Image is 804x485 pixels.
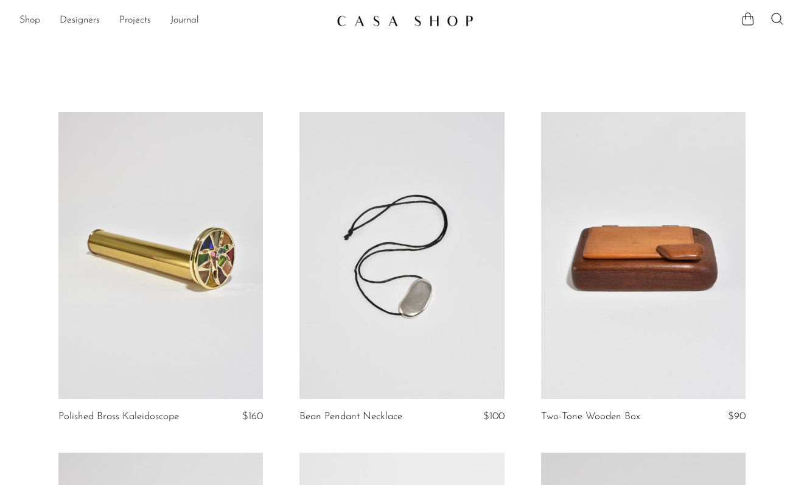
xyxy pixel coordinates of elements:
span: $100 [483,411,505,422]
a: Journal [170,13,199,29]
ul: NEW HEADER MENU [19,10,327,31]
a: Shop [19,13,40,29]
span: $90 [728,411,746,422]
a: Designers [60,13,100,29]
nav: Desktop navigation [19,10,327,31]
a: Two-Tone Wooden Box [541,411,640,422]
span: $160 [242,411,263,422]
a: Polished Brass Kaleidoscope [58,411,179,422]
a: Bean Pendant Necklace [299,411,402,422]
a: Projects [119,13,151,29]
